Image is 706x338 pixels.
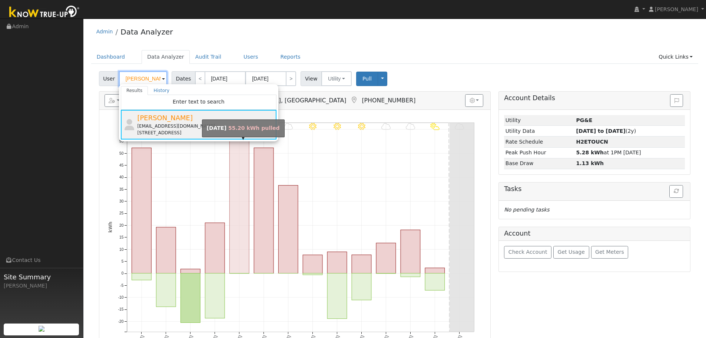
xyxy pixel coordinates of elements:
[553,246,589,259] button: Get Usage
[352,255,371,273] rect: onclick=""
[137,114,193,122] span: [PERSON_NAME]
[356,72,378,86] button: Pull
[4,272,79,282] span: Site Summary
[284,123,293,130] i: 9/24 - Cloudy
[119,175,124,180] text: 40
[119,235,124,239] text: 15
[132,273,151,280] rect: onclick=""
[401,230,420,273] rect: onclick=""
[205,273,225,318] rect: onclick=""
[121,272,123,276] text: 0
[120,27,173,36] a: Data Analyzer
[430,123,440,130] i: 9/30 - PartlyCloudy
[576,150,604,155] strong: 5.28 kWh
[334,123,341,130] i: 9/26 - Clear
[278,186,298,273] rect: onclick=""
[504,207,549,213] i: No pending tasks
[180,273,200,323] rect: onclick=""
[504,94,685,102] h5: Account Details
[119,211,124,216] text: 25
[173,99,225,105] span: Enter text to search
[96,29,113,35] a: Admin
[558,249,585,255] span: Get Usage
[504,230,530,237] h5: Account
[172,71,195,86] span: Dates
[190,50,227,64] a: Audit Trail
[207,125,227,131] strong: [DATE]
[275,50,306,64] a: Reports
[119,199,124,203] text: 30
[238,50,264,64] a: Users
[119,163,124,167] text: 45
[91,50,131,64] a: Dashboard
[119,71,167,86] input: Select a User
[504,185,685,193] h5: Tasks
[156,273,176,307] rect: onclick=""
[156,227,176,273] rect: onclick=""
[591,246,629,259] button: Get Meters
[358,123,365,130] i: 9/27 - Clear
[508,249,547,255] span: Check Account
[119,151,124,155] text: 50
[670,94,683,107] button: Issue History
[504,126,575,137] td: Utility Data
[362,76,372,82] span: Pull
[504,115,575,126] td: Utility
[327,252,347,273] rect: onclick=""
[575,147,685,158] td: at 1PM [DATE]
[229,141,249,273] rect: onclick=""
[228,125,280,131] span: 55.20 kWh pulled
[219,97,347,104] span: [GEOGRAPHIC_DATA], [GEOGRAPHIC_DATA]
[309,123,316,130] i: 9/25 - MostlyClear
[376,243,396,273] rect: onclick=""
[504,137,575,147] td: Rate Schedule
[121,86,148,95] a: Results
[321,71,352,86] button: Utility
[254,148,274,273] rect: onclick=""
[303,255,322,273] rect: onclick=""
[39,326,44,332] img: retrieve
[119,187,124,191] text: 35
[132,148,151,273] rect: onclick=""
[148,86,175,95] a: History
[118,308,123,312] text: -15
[504,158,575,169] td: Base Draw
[653,50,698,64] a: Quick Links
[120,283,123,288] text: -5
[118,319,123,324] text: -20
[119,247,124,252] text: 10
[286,71,296,86] a: >
[118,295,123,299] text: -10
[303,273,322,275] rect: onclick=""
[6,4,83,21] img: Know True-Up
[350,96,358,104] a: Map
[195,71,205,86] a: <
[655,6,698,12] span: [PERSON_NAME]
[504,246,551,259] button: Check Account
[425,273,445,291] rect: onclick=""
[119,139,124,143] text: 55
[301,71,322,86] span: View
[406,123,415,130] i: 9/29 - Cloudy
[119,223,124,227] text: 20
[108,221,113,233] text: kWh
[121,259,123,263] text: 5
[595,249,624,255] span: Get Meters
[576,128,636,134] span: (2y)
[137,123,275,129] div: [EMAIL_ADDRESS][DOMAIN_NAME]
[362,97,415,104] span: [PHONE_NUMBER]
[327,273,347,319] rect: onclick=""
[99,71,119,86] span: User
[142,50,190,64] a: Data Analyzer
[137,129,275,136] div: [STREET_ADDRESS]
[504,147,575,158] td: Peak Push Hour
[180,269,200,273] rect: onclick=""
[381,123,391,130] i: 9/28 - Cloudy
[576,117,593,123] strong: ID: 17360963, authorized: 10/02/25
[4,282,79,290] div: [PERSON_NAME]
[576,160,604,166] strong: 1.13 kWh
[205,223,225,273] rect: onclick=""
[576,139,608,145] strong: K
[669,185,683,198] button: Refresh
